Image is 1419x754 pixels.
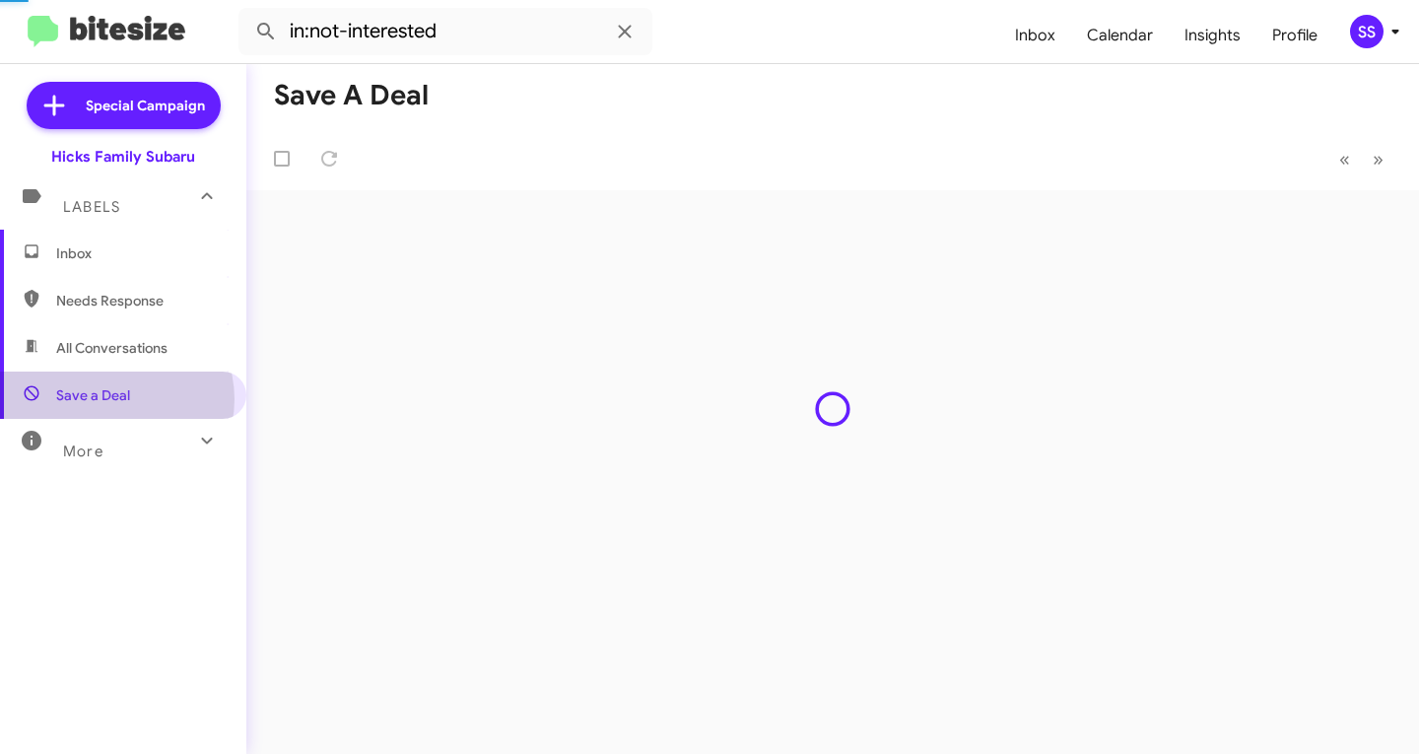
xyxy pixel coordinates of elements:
button: Next [1361,139,1395,179]
span: Labels [63,198,120,216]
span: All Conversations [56,338,168,358]
a: Inbox [999,7,1071,64]
a: Calendar [1071,7,1169,64]
span: Inbox [56,243,224,263]
span: Needs Response [56,291,224,310]
span: « [1339,147,1350,171]
span: » [1373,147,1384,171]
span: More [63,443,103,460]
h1: Save a Deal [274,80,429,111]
span: Save a Deal [56,385,130,405]
button: SS [1333,15,1397,48]
button: Previous [1327,139,1362,179]
span: Special Campaign [86,96,205,115]
a: Profile [1256,7,1333,64]
a: Insights [1169,7,1256,64]
nav: Page navigation example [1328,139,1395,179]
div: SS [1350,15,1384,48]
div: Hicks Family Subaru [51,147,195,167]
a: Special Campaign [27,82,221,129]
input: Search [238,8,652,55]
